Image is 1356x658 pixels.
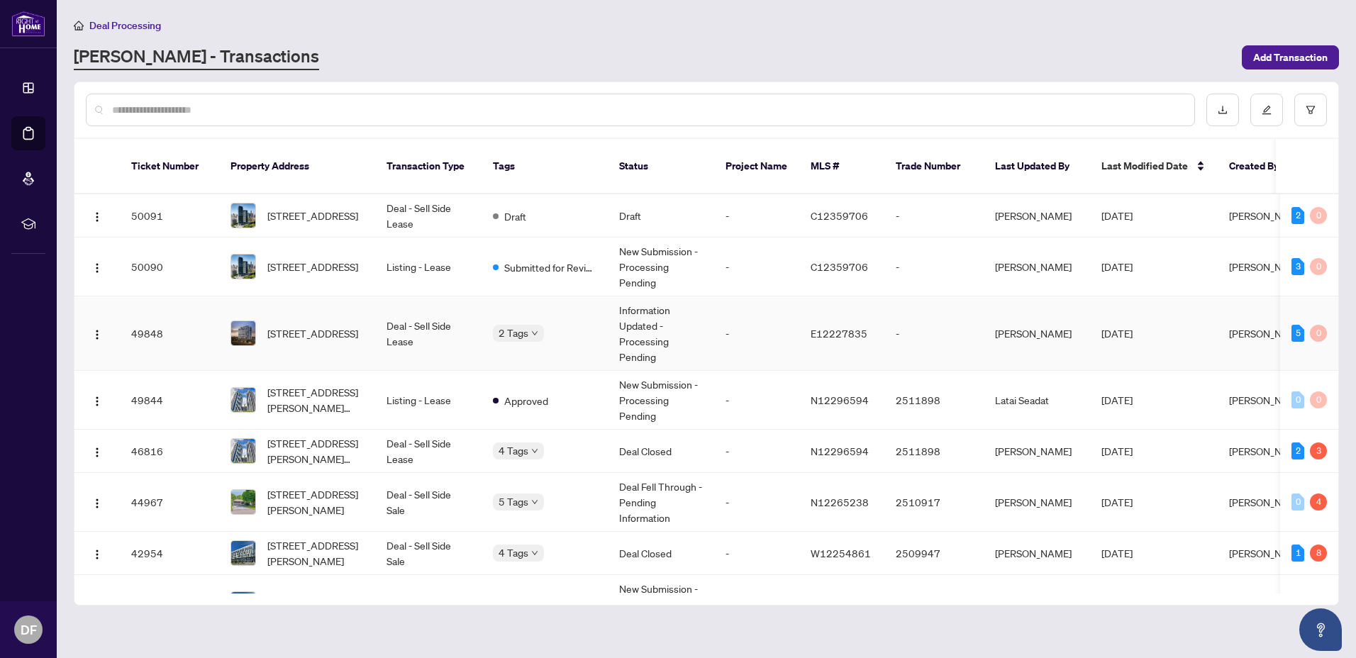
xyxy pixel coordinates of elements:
[984,371,1090,430] td: Latai Seadat
[267,435,364,467] span: [STREET_ADDRESS][PERSON_NAME][PERSON_NAME]
[375,194,482,238] td: Deal - Sell Side Lease
[984,532,1090,575] td: [PERSON_NAME]
[219,139,375,194] th: Property Address
[714,371,799,430] td: -
[884,371,984,430] td: 2511898
[608,296,714,371] td: Information Updated - Processing Pending
[608,238,714,296] td: New Submission - Processing Pending
[884,575,984,634] td: 2509947
[91,329,103,340] img: Logo
[608,532,714,575] td: Deal Closed
[1229,445,1306,457] span: [PERSON_NAME]
[1291,391,1304,408] div: 0
[86,322,109,345] button: Logo
[375,532,482,575] td: Deal - Sell Side Sale
[984,194,1090,238] td: [PERSON_NAME]
[499,545,528,561] span: 4 Tags
[531,498,538,506] span: down
[267,589,364,620] span: [STREET_ADDRESS][PERSON_NAME]
[120,194,219,238] td: 50091
[91,549,103,560] img: Logo
[504,208,526,224] span: Draft
[91,498,103,509] img: Logo
[499,325,528,341] span: 2 Tags
[267,486,364,518] span: [STREET_ADDRESS][PERSON_NAME]
[608,194,714,238] td: Draft
[884,296,984,371] td: -
[120,473,219,532] td: 44967
[811,547,871,559] span: W12254861
[482,139,608,194] th: Tags
[984,139,1090,194] th: Last Updated By
[91,447,103,458] img: Logo
[884,532,984,575] td: 2509947
[1310,325,1327,342] div: 0
[74,21,84,30] span: home
[608,371,714,430] td: New Submission - Processing Pending
[1229,260,1306,273] span: [PERSON_NAME]
[811,260,868,273] span: C12359706
[608,575,714,634] td: New Submission - Processing Pending
[811,209,868,222] span: C12359706
[714,430,799,473] td: -
[375,575,482,634] td: Listing
[375,371,482,430] td: Listing - Lease
[1310,493,1327,511] div: 4
[884,194,984,238] td: -
[231,255,255,279] img: thumbnail-img
[811,445,869,457] span: N12296594
[1101,158,1188,174] span: Last Modified Date
[1090,139,1218,194] th: Last Modified Date
[1101,445,1133,457] span: [DATE]
[86,440,109,462] button: Logo
[1294,94,1327,126] button: filter
[267,325,358,341] span: [STREET_ADDRESS]
[714,296,799,371] td: -
[86,542,109,564] button: Logo
[884,430,984,473] td: 2511898
[1310,545,1327,562] div: 8
[884,473,984,532] td: 2510917
[1101,209,1133,222] span: [DATE]
[984,430,1090,473] td: [PERSON_NAME]
[608,473,714,532] td: Deal Fell Through - Pending Information
[499,442,528,459] span: 4 Tags
[1291,325,1304,342] div: 5
[91,262,103,274] img: Logo
[86,204,109,227] button: Logo
[984,238,1090,296] td: [PERSON_NAME]
[799,139,884,194] th: MLS #
[1229,496,1306,508] span: [PERSON_NAME]
[267,259,358,274] span: [STREET_ADDRESS]
[375,238,482,296] td: Listing - Lease
[231,541,255,565] img: thumbnail-img
[1101,547,1133,559] span: [DATE]
[608,430,714,473] td: Deal Closed
[608,139,714,194] th: Status
[120,575,219,634] td: 42953
[91,396,103,407] img: Logo
[504,393,548,408] span: Approved
[1291,442,1304,459] div: 2
[89,19,161,32] span: Deal Processing
[1310,207,1327,224] div: 0
[1291,545,1304,562] div: 1
[267,384,364,416] span: [STREET_ADDRESS][PERSON_NAME][PERSON_NAME]
[984,296,1090,371] td: [PERSON_NAME]
[86,255,109,278] button: Logo
[1310,442,1327,459] div: 3
[1229,394,1306,406] span: [PERSON_NAME]
[1262,105,1272,115] span: edit
[1299,608,1342,651] button: Open asap
[86,491,109,513] button: Logo
[1206,94,1239,126] button: download
[231,203,255,228] img: thumbnail-img
[1229,209,1306,222] span: [PERSON_NAME]
[1101,394,1133,406] span: [DATE]
[120,430,219,473] td: 46816
[231,439,255,463] img: thumbnail-img
[74,45,319,70] a: [PERSON_NAME] - Transactions
[120,296,219,371] td: 49848
[86,389,109,411] button: Logo
[1229,327,1306,340] span: [PERSON_NAME]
